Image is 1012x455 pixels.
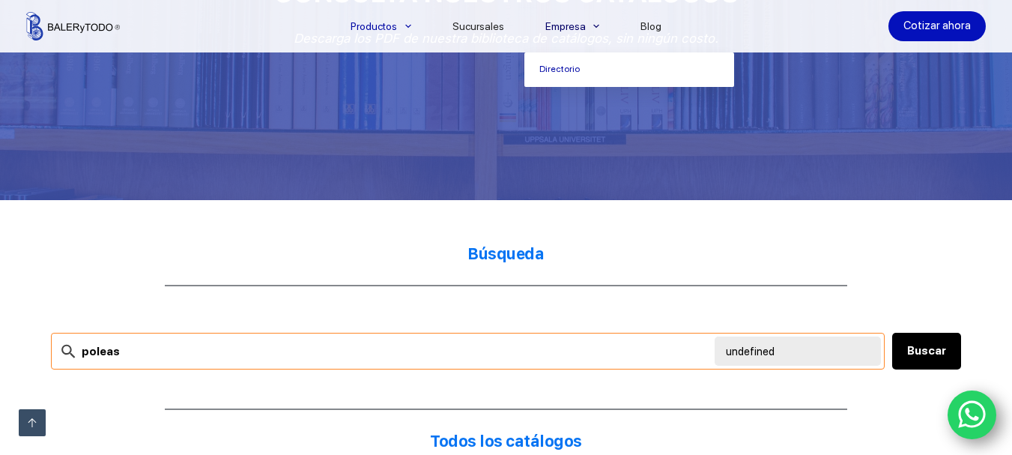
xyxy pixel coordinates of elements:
a: Ir arriba [19,409,46,436]
button: Buscar [892,333,961,370]
strong: Todos los catálogos [430,432,582,451]
a: WhatsApp [948,391,997,440]
img: Balerytodo [26,12,120,40]
a: Directorio [524,52,734,87]
img: search-24.svg [59,342,78,361]
input: Search files... [51,333,885,370]
strong: Búsqueda [467,244,544,263]
a: Cotizar ahora [888,11,986,41]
